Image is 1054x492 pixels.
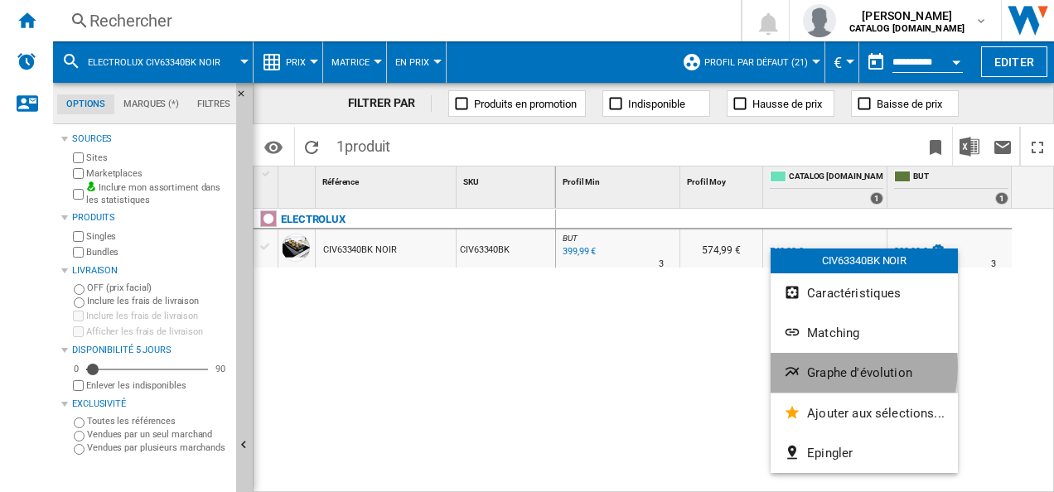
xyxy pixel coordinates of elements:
[771,273,958,313] button: Caractéristiques
[807,446,853,461] span: Epingler
[771,393,958,433] button: Ajouter aux sélections...
[771,433,958,473] button: Epingler...
[771,248,958,273] div: CIV63340BK NOIR
[807,326,859,340] span: Matching
[771,313,958,353] button: Matching
[807,286,901,301] span: Caractéristiques
[807,365,912,380] span: Graphe d'évolution
[771,353,958,393] button: Graphe d'évolution
[807,406,945,421] span: Ajouter aux sélections...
